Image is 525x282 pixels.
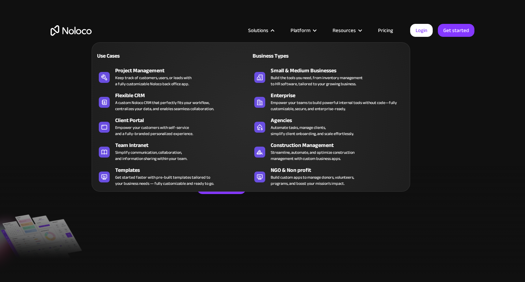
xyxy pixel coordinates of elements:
[271,91,409,100] div: Enterprise
[251,65,406,88] a: Small & Medium BusinessesBuild the tools you need, from inventory managementto HR software, tailo...
[271,166,409,174] div: NGO & Non profit
[95,140,251,163] a: Team IntranetSimplify communication, collaboration,and information sharing within your team.
[251,90,406,113] a: EnterpriseEmpower your teams to build powerful internal tools without code—fully customizable, se...
[95,115,251,138] a: Client PortalEmpower your customers with self-serviceand a fully-branded personalized experience.
[115,166,254,174] div: Templates
[115,124,193,137] div: Empower your customers with self-service and a fully-branded personalized experience.
[115,149,187,162] div: Simplify communication, collaboration, and information sharing within your team.
[115,100,214,112] div: A custom Noloco CRM that perfectly fits your workflow, centralizes your data, and enables seamles...
[410,24,433,37] a: Login
[282,26,324,35] div: Platform
[51,25,92,36] a: home
[333,26,356,35] div: Resources
[324,26,369,35] div: Resources
[240,26,282,35] div: Solutions
[251,52,326,60] div: Business Types
[248,26,268,35] div: Solutions
[369,26,402,35] a: Pricing
[271,149,354,162] div: Streamline, automate, and optimize construction management with custom business apps.
[51,70,474,125] h2: Business Apps for Teams
[291,26,310,35] div: Platform
[115,75,191,87] div: Keep track of customers, users, or leads with a fully customizable Noloco back office app.
[92,33,410,192] nav: Solutions
[271,100,403,112] div: Empower your teams to build powerful internal tools without code—fully customizable, secure, and ...
[251,165,406,188] a: NGO & Non profitBuild custom apps to manage donors, volunteers,programs, and boost your mission’s...
[251,115,406,138] a: AgenciesAutomate tasks, manage clients,simplify client onboarding, and scale effortlessly.
[115,141,254,149] div: Team Intranet
[115,174,214,187] div: Get started faster with pre-built templates tailored to your business needs — fully customizable ...
[271,116,409,124] div: Agencies
[115,91,254,100] div: Flexible CRM
[95,90,251,113] a: Flexible CRMA custom Noloco CRM that perfectly fits your workflow,centralizes your data, and enab...
[271,174,354,187] div: Build custom apps to manage donors, volunteers, programs, and boost your mission’s impact.
[438,24,474,37] a: Get started
[271,75,363,87] div: Build the tools you need, from inventory management to HR software, tailored to your growing busi...
[115,66,254,75] div: Project Management
[95,165,251,188] a: TemplatesGet started faster with pre-built templates tailored toyour business needs — fully custo...
[251,48,406,63] a: Business Types
[271,66,409,75] div: Small & Medium Businesses
[115,116,254,124] div: Client Portal
[271,141,409,149] div: Construction Management
[251,140,406,163] a: Construction ManagementStreamline, automate, and optimize constructionmanagement with custom busi...
[95,65,251,88] a: Project ManagementKeep track of customers, users, or leads witha fully customizable Noloco back o...
[271,124,354,137] div: Automate tasks, manage clients, simplify client onboarding, and scale effortlessly.
[95,52,170,60] div: Use Cases
[95,48,251,63] a: Use Cases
